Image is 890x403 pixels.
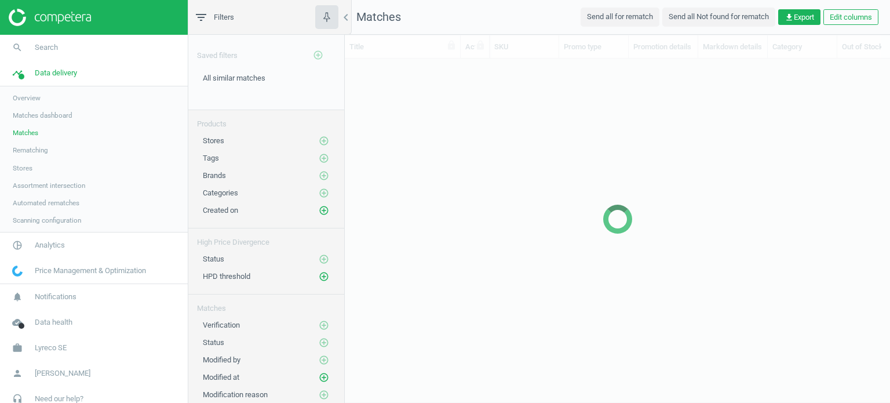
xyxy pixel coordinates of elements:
[662,8,775,26] button: Send all Not found for rematch
[318,253,330,265] button: add_circle_outline
[6,337,28,359] i: work
[318,389,330,401] button: add_circle_outline
[318,205,330,216] button: add_circle_outline
[203,321,240,329] span: Verification
[318,170,330,181] button: add_circle_outline
[203,255,224,263] span: Status
[35,292,76,302] span: Notifications
[319,153,329,164] i: add_circle_outline
[35,368,90,379] span: [PERSON_NAME]
[6,37,28,59] i: search
[318,372,330,383] button: add_circle_outline
[318,187,330,199] button: add_circle_outline
[307,43,330,67] button: add_circle_outline
[35,240,65,250] span: Analytics
[778,9,820,26] button: get_appExport
[318,153,330,164] button: add_circle_outline
[319,271,329,282] i: add_circle_outline
[203,338,224,347] span: Status
[203,74,265,82] span: All similar matches
[319,372,329,383] i: add_circle_outline
[35,317,72,328] span: Data health
[6,234,28,256] i: pie_chart_outlined
[203,206,238,215] span: Created on
[313,50,323,60] i: add_circle_outline
[9,9,91,26] img: ajHJNr6hYgQAAAAASUVORK5CYII=
[319,337,329,348] i: add_circle_outline
[319,188,329,198] i: add_circle_outline
[339,10,353,24] i: chevron_left
[203,272,250,281] span: HPD threshold
[35,266,146,276] span: Price Management & Optimization
[188,295,344,314] div: Matches
[35,42,58,53] span: Search
[188,228,344,248] div: High Price Divergence
[318,320,330,331] button: add_circle_outline
[203,373,239,382] span: Modified at
[785,12,814,23] span: Export
[12,266,23,277] img: wGWNvw8QSZomAAAAABJRU5ErkJggg==
[6,362,28,384] i: person
[203,390,268,399] span: Modification reason
[318,271,330,282] button: add_circle_outline
[6,62,28,84] i: timeline
[13,164,32,173] span: Stores
[13,128,38,137] span: Matches
[581,8,659,26] button: Send all for rematch
[13,146,48,155] span: Rematching
[35,68,77,78] span: Data delivery
[6,311,28,333] i: cloud_done
[203,136,224,145] span: Stores
[203,154,219,162] span: Tags
[319,390,329,400] i: add_circle_outline
[188,110,344,129] div: Products
[203,188,238,197] span: Categories
[203,355,240,364] span: Modified by
[188,35,344,67] div: Saved filters
[356,10,401,24] span: Matches
[319,355,329,365] i: add_circle_outline
[319,320,329,331] i: add_circle_outline
[319,136,329,146] i: add_circle_outline
[214,12,234,23] span: Filters
[13,198,79,208] span: Automated rematches
[13,216,81,225] span: Scanning configuration
[318,354,330,366] button: add_circle_outline
[13,111,72,120] span: Matches dashboard
[319,170,329,181] i: add_circle_outline
[318,337,330,348] button: add_circle_outline
[319,205,329,216] i: add_circle_outline
[319,254,329,264] i: add_circle_outline
[13,93,41,103] span: Overview
[203,171,226,180] span: Brands
[6,286,28,308] i: notifications
[194,10,208,24] i: filter_list
[823,9,878,26] button: Edit columns
[785,13,794,22] i: get_app
[13,181,85,190] span: Assortment intersection
[318,135,330,147] button: add_circle_outline
[35,343,67,353] span: Lyreco SE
